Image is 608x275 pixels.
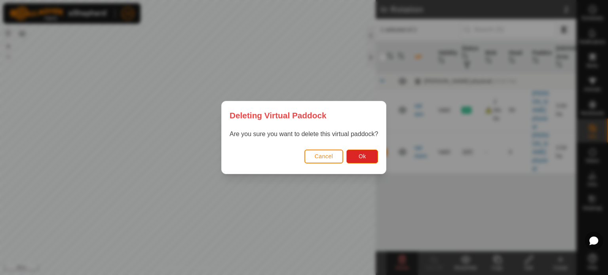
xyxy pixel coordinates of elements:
[304,150,344,163] button: Cancel
[347,150,378,163] button: Ok
[359,153,366,159] span: Ok
[230,109,327,121] span: Deleting Virtual Paddock
[315,153,333,159] span: Cancel
[230,129,378,139] p: Are you sure you want to delete this virtual paddock?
